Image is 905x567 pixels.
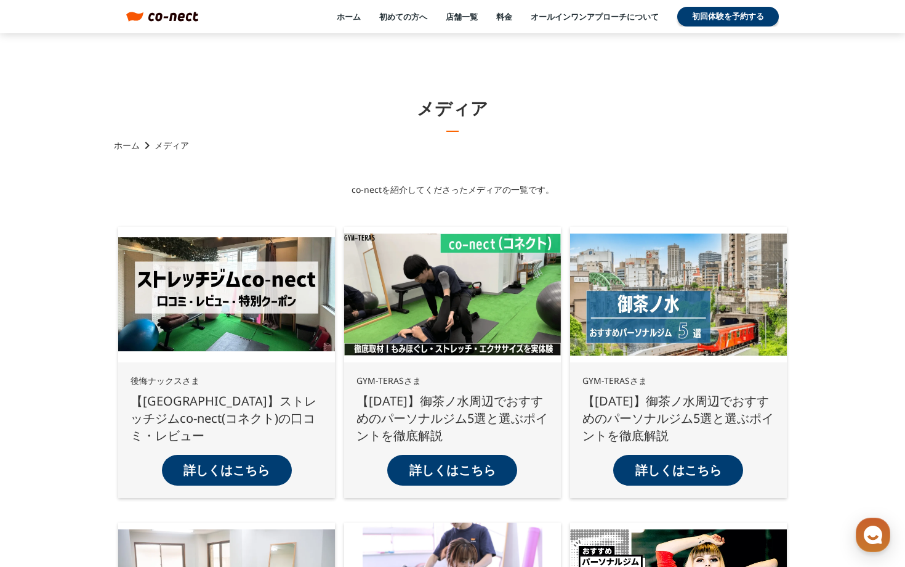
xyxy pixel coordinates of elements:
a: 店舗一覧 [446,11,478,22]
p: 【[DATE]】御茶ノ水周辺でおすすめのパーソナルジム5選と選ぶポイントを徹底解説 [582,393,774,444]
a: 詳しくはこちら [387,455,517,486]
p: GYM-TERASさま [582,375,647,387]
a: 料金 [496,11,512,22]
p: メディア [155,139,189,152]
p: GYM-TERASさま [356,375,421,387]
a: 初回体験を予約する [677,7,779,27]
a: ホーム [114,139,140,152]
i: keyboard_arrow_right [140,138,155,153]
p: 【[DATE]】御茶ノ水周辺でおすすめのパーソナルジム5選と選ぶポイントを徹底解説 [356,393,549,444]
p: 詳しくはこちら [183,462,270,479]
p: 後悔ナックスさま [131,375,199,387]
a: オールインワンアプローチについて [531,11,659,22]
p: 【[GEOGRAPHIC_DATA]】ストレッチジムco-nect(コネクト)の口コミ・レビュー [131,393,323,444]
a: 詳しくはこちら [162,455,292,486]
p: co-nectを紹介してくださったメディアの一覧です。 [352,184,554,196]
a: 詳しくはこちら [613,455,743,486]
h1: メディア [417,95,488,121]
a: 初めての方へ [379,11,427,22]
p: 詳しくはこちら [635,462,722,479]
a: ホーム [337,11,361,22]
p: 詳しくはこちら [409,462,496,479]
